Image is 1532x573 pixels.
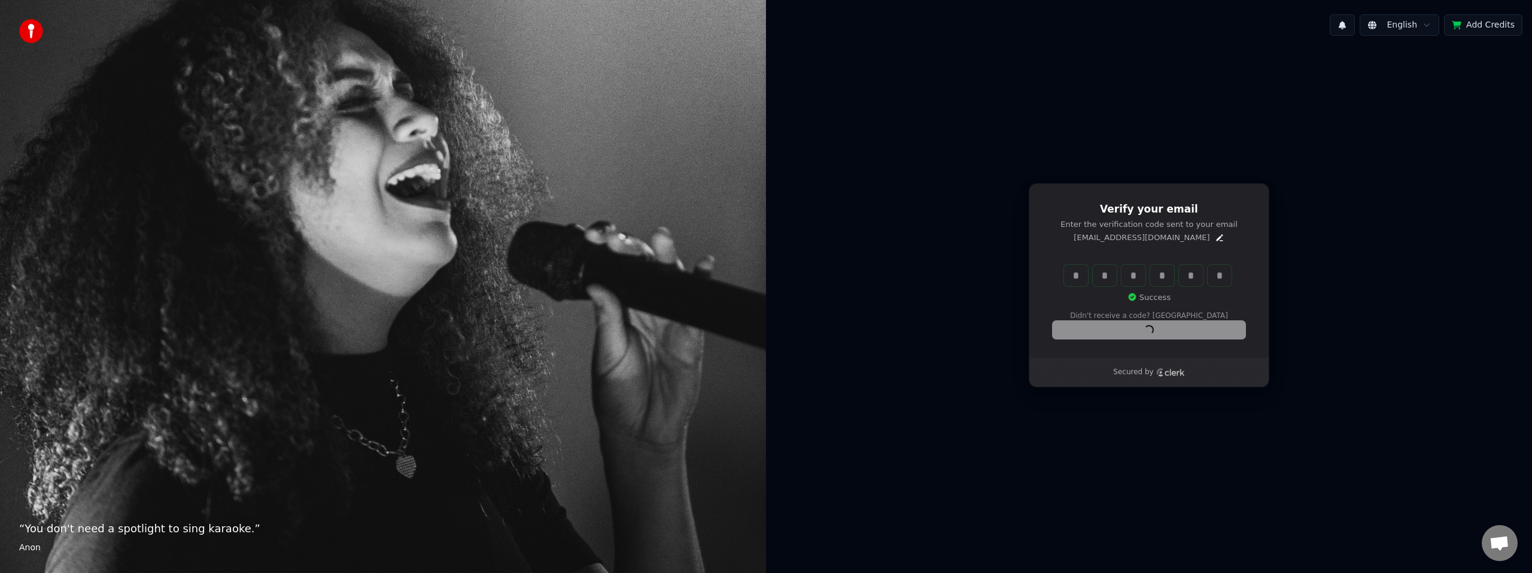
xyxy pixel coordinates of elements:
h1: Verify your email [1053,202,1245,217]
div: Verification code input [1062,262,1234,289]
footer: Anon [19,542,747,554]
img: youka [19,19,43,43]
p: Enter the verification code sent to your email [1053,219,1245,230]
p: [EMAIL_ADDRESS][DOMAIN_NAME] [1074,232,1209,243]
a: Clerk logo [1156,368,1185,377]
p: Success [1127,292,1171,303]
button: Edit [1215,233,1224,242]
button: Add Credits [1444,14,1522,36]
p: Secured by [1113,368,1153,377]
p: “ You don't need a spotlight to sing karaoke. ” [19,520,747,537]
a: Open chat [1482,525,1518,561]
